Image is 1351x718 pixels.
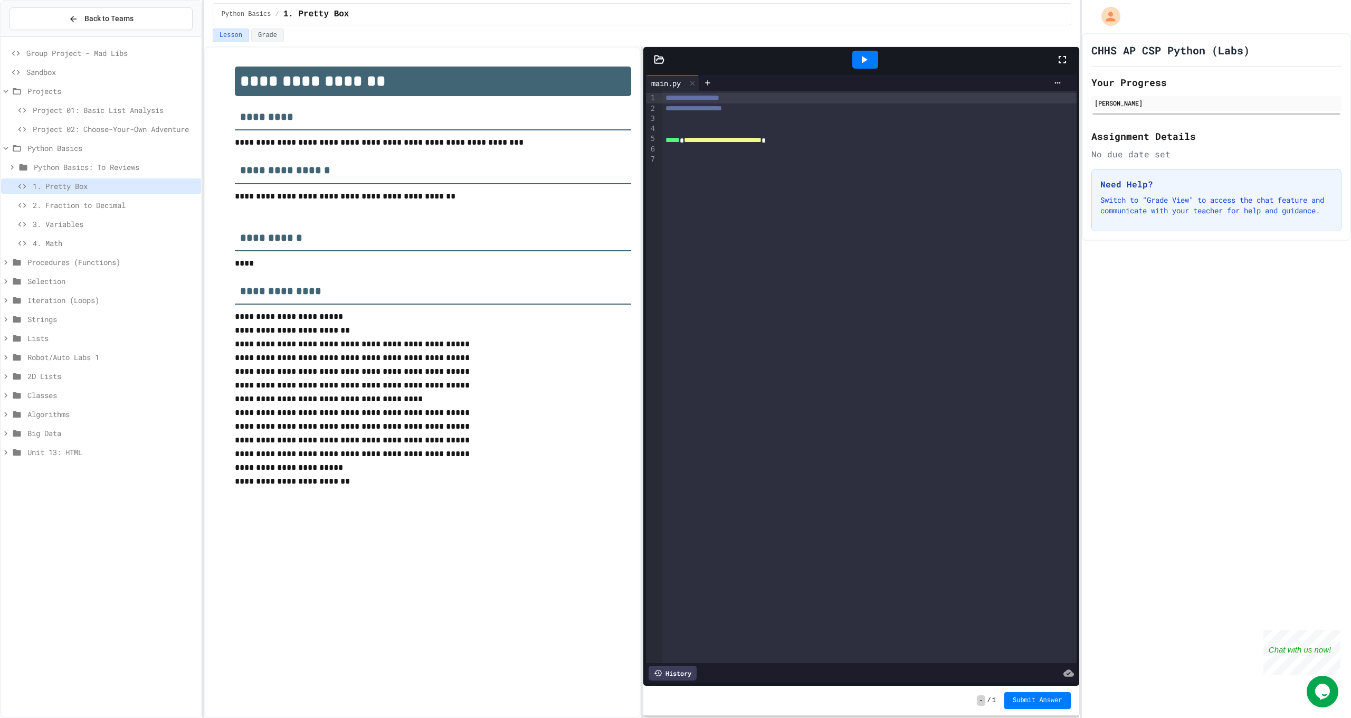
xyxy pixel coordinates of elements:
[33,124,197,135] span: Project 02: Choose-Your-Own Adventure
[27,257,197,268] span: Procedures (Functions)
[1004,692,1071,709] button: Submit Answer
[27,447,197,458] span: Unit 13: HTML
[213,29,249,42] button: Lesson
[1095,98,1338,108] div: [PERSON_NAME]
[1100,195,1333,216] p: Switch to "Grade View" to access the chat feature and communicate with your teacher for help and ...
[33,238,197,249] span: 4. Math
[26,48,197,59] span: Group Project - Mad Libs
[1091,75,1342,90] h2: Your Progress
[27,143,197,154] span: Python Basics
[27,333,197,344] span: Lists
[27,295,197,306] span: Iteration (Loops)
[27,390,197,401] span: Classes
[222,10,271,18] span: Python Basics
[251,29,284,42] button: Grade
[646,134,657,144] div: 5
[26,67,197,78] span: Sandbox
[646,114,657,124] div: 3
[1013,696,1062,705] span: Submit Answer
[1100,178,1333,191] h3: Need Help?
[646,154,657,164] div: 7
[1307,676,1340,707] iframe: chat widget
[27,371,197,382] span: 2D Lists
[33,219,197,230] span: 3. Variables
[1091,129,1342,144] h2: Assignment Details
[649,666,697,681] div: History
[34,162,197,173] span: Python Basics: To Reviews
[33,181,197,192] span: 1. Pretty Box
[27,314,197,325] span: Strings
[283,8,349,21] span: 1. Pretty Box
[27,409,197,420] span: Algorithms
[84,13,134,24] span: Back to Teams
[646,124,657,134] div: 4
[987,696,991,705] span: /
[977,695,985,706] span: -
[1091,43,1250,58] h1: CHHS AP CSP Python (Labs)
[9,7,193,30] button: Back to Teams
[27,86,197,97] span: Projects
[275,10,279,18] span: /
[646,144,657,154] div: 6
[27,276,197,287] span: Selection
[33,200,197,211] span: 2. Fraction to Decimal
[1263,630,1340,675] iframe: chat widget
[1090,4,1123,29] div: My Account
[992,696,996,705] span: 1
[27,428,197,439] span: Big Data
[33,105,197,116] span: Project 01: Basic List Analysis
[1091,148,1342,160] div: No due date set
[646,75,699,91] div: main.py
[646,78,686,89] div: main.py
[27,352,197,363] span: Robot/Auto Labs 1
[646,93,657,103] div: 1
[646,103,657,114] div: 2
